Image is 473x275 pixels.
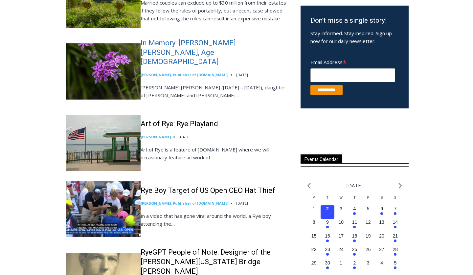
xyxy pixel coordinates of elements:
time: 20 [379,233,384,239]
time: [DATE] [179,134,191,139]
div: Tuesday [321,195,334,205]
div: Saturday [375,195,388,205]
button: 28 Has events [389,246,402,260]
em: Has events [353,253,356,256]
button: 1 [307,205,321,219]
em: Has events [326,266,329,269]
time: 3 [340,206,342,211]
button: 3 [334,205,348,219]
time: 25 [352,247,357,252]
time: 9 [326,219,329,225]
button: 2 [321,205,334,219]
button: 5 Has events [389,260,402,273]
a: Art of Rye: Rye Playland [141,119,218,129]
button: 22 [307,246,321,260]
p: [PERSON_NAME] [PERSON_NAME] ([DATE] – [DATE]), daughter of [PERSON_NAME] and [PERSON_NAME]… [141,83,290,99]
button: 26 [361,246,375,260]
button: 9 Has events [321,219,334,232]
img: Art of Rye: Rye Playland [66,115,141,171]
time: [DATE] [236,72,248,77]
time: 2 [353,260,356,265]
button: 10 [334,219,348,232]
time: 6 [380,206,383,211]
button: 25 Has events [348,246,361,260]
button: 17 [334,233,348,246]
time: 5 [367,206,370,211]
time: 1 [313,206,315,211]
p: Stay informed. Stay inspired. Sign up now for our daily newsletter. [310,29,399,45]
em: Has events [394,240,396,242]
button: 20 [375,233,388,246]
button: 19 [361,233,375,246]
time: 19 [366,233,371,239]
time: 4 [380,260,383,265]
time: 26 [366,247,371,252]
div: Wednesday [334,195,348,205]
time: 16 [325,233,330,239]
em: Has events [326,240,329,242]
a: Previous month [307,183,311,189]
em: Has events [353,266,356,269]
a: [PERSON_NAME], Publisher of [DOMAIN_NAME] [141,72,228,77]
a: [PERSON_NAME], Publisher of [DOMAIN_NAME] [141,201,228,206]
div: Sunday [389,195,402,205]
button: 24 [334,246,348,260]
em: Has events [353,212,356,215]
button: 18 Has events [348,233,361,246]
time: [DATE] [236,201,248,206]
div: Thursday [348,195,361,205]
img: Rye Boy Target of US Open CEO Hat Thief [66,181,141,237]
em: Has events [380,212,383,215]
button: 29 [307,260,321,273]
time: 18 [352,233,357,239]
time: 29 [311,260,317,265]
li: [DATE] [347,181,363,190]
button: 21 Has events [389,233,402,246]
time: 22 [311,247,317,252]
em: Has events [326,226,329,228]
time: 30 [325,260,330,265]
em: Has events [326,253,329,256]
button: 30 Has events [321,260,334,273]
time: 11 [352,219,357,225]
button: 8 [307,219,321,232]
time: 8 [313,219,315,225]
button: 7 Has events [389,205,402,219]
label: Email Address [310,56,395,67]
time: 5 [394,260,396,265]
em: Has events [394,212,396,215]
h3: Don’t miss a single story! [310,15,399,26]
button: 2 Has events [348,260,361,273]
time: 21 [393,233,398,239]
button: 16 Has events [321,233,334,246]
div: Monday [307,195,321,205]
button: 6 Has events [375,205,388,219]
em: Has events [353,240,356,242]
a: In Memory: [PERSON_NAME] [PERSON_NAME], Age [DEMOGRAPHIC_DATA] [141,38,290,67]
button: 4 [375,260,388,273]
img: In Memory: Barbara Porter Schofield, Age 90 [66,43,141,99]
em: Has events [394,266,396,269]
button: 12 [361,219,375,232]
button: 23 Has events [321,246,334,260]
em: Has events [394,253,396,256]
time: 14 [393,219,398,225]
span: Events Calendar [301,154,342,163]
time: 28 [393,247,398,252]
span: T [327,196,328,199]
span: M [312,196,315,199]
time: 2 [326,206,329,211]
button: 4 Has events [348,205,361,219]
button: 11 Has events [348,219,361,232]
button: 3 [361,260,375,273]
span: S [394,196,396,199]
p: Art of Rye is a feature of [DOMAIN_NAME] where we will occasionally feature artwork of… [141,146,290,161]
button: 15 [307,233,321,246]
time: 17 [338,233,344,239]
em: Has events [394,226,396,228]
time: 3 [367,260,370,265]
em: Has events [353,226,356,228]
span: S [381,196,383,199]
time: 1 [340,260,342,265]
div: Friday [361,195,375,205]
